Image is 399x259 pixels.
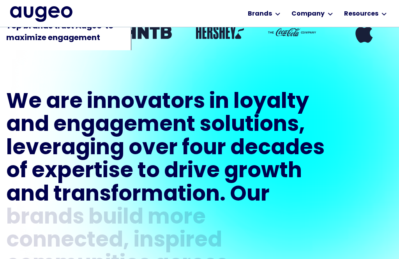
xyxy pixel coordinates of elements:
[224,160,302,183] div: growth
[209,91,229,114] div: in
[134,230,222,253] div: inspired
[248,9,272,19] div: Brands
[6,160,27,183] div: of
[10,6,72,23] a: home
[182,137,226,160] div: four
[6,91,42,114] div: We
[148,207,206,230] div: more
[291,9,325,19] div: Company
[6,114,49,137] div: and
[32,160,133,183] div: expertise
[88,207,143,230] div: build
[233,91,309,114] div: loyalty
[6,207,84,230] div: brands
[344,9,378,19] div: Resources
[138,160,160,183] div: to
[46,91,83,114] div: are
[6,184,49,207] div: and
[230,184,270,207] div: Our
[87,91,205,114] div: innovators
[6,137,124,160] div: leveraging
[230,137,325,160] div: decades
[53,114,195,137] div: engagement
[199,114,305,137] div: solutions,
[6,230,129,253] div: connected,
[129,137,178,160] div: over
[164,160,220,183] div: drive
[53,184,226,207] div: transformation.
